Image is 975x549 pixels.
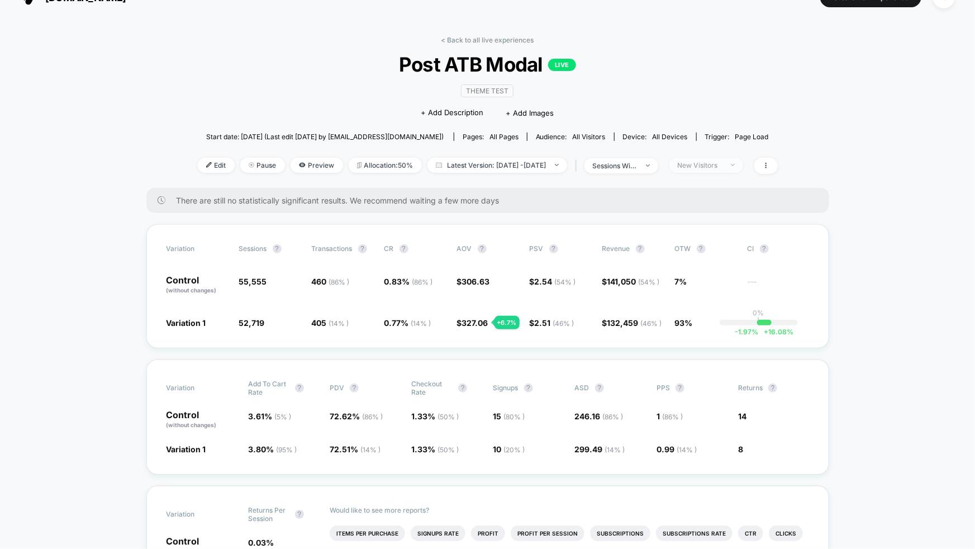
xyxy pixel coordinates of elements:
[758,317,760,325] p: |
[657,411,683,421] span: 1
[760,244,769,253] button: ?
[605,446,625,454] span: ( 14 % )
[358,244,367,253] button: ?
[769,526,803,541] li: Clicks
[240,158,285,173] span: Pause
[462,318,488,328] span: 327.06
[602,244,630,253] span: Revenue
[411,444,459,454] span: 1.33 %
[248,411,291,421] span: 3.61 %
[276,446,297,454] span: ( 95 % )
[646,164,650,167] img: end
[167,380,228,396] span: Variation
[555,164,559,166] img: end
[731,164,735,166] img: end
[167,276,228,295] p: Control
[504,413,525,421] span: ( 80 % )
[678,161,722,169] div: New Visitors
[489,132,519,141] span: all pages
[312,277,350,286] span: 460
[349,158,422,173] span: Allocation: 50%
[167,422,217,428] span: (without changes)
[575,444,625,454] span: 299.49
[412,278,433,286] span: ( 86 % )
[248,506,289,523] span: Returns Per Session
[493,444,525,454] span: 10
[436,162,442,168] img: calendar
[411,526,465,541] li: Signups Rate
[657,444,697,454] span: 0.99
[548,59,576,71] p: LIVE
[662,413,683,421] span: ( 86 % )
[758,328,793,336] span: 16.08 %
[457,318,488,328] span: $
[575,411,624,421] span: 246.16
[458,384,467,392] button: ?
[384,318,431,328] span: 0.77 %
[411,319,431,328] span: ( 14 % )
[167,318,206,328] span: Variation 1
[493,411,525,421] span: 15
[421,107,483,119] span: + Add Description
[312,318,349,328] span: 405
[530,318,574,328] span: $
[471,526,505,541] li: Profit
[291,158,343,173] span: Preview
[768,384,777,392] button: ?
[675,277,687,286] span: 7%
[248,538,274,547] span: 0.03 %
[478,244,487,253] button: ?
[593,162,638,170] div: sessions with impression
[530,277,576,286] span: $
[350,384,359,392] button: ?
[411,411,459,421] span: 1.33 %
[657,384,670,392] span: PPS
[167,444,206,454] span: Variation 1
[198,158,235,173] span: Edit
[494,316,520,329] div: + 6.7 %
[249,162,254,168] img: end
[462,277,490,286] span: 306.63
[226,53,748,76] span: Post ATB Modal
[167,506,228,523] span: Variation
[675,244,736,253] span: OTW
[738,444,743,454] span: 8
[427,158,567,173] span: Latest Version: [DATE] - [DATE]
[524,384,533,392] button: ?
[549,244,558,253] button: ?
[330,411,383,421] span: 72.62 %
[206,162,212,168] img: edit
[535,277,576,286] span: 2.54
[295,510,304,519] button: ?
[329,319,349,328] span: ( 14 % )
[677,446,697,454] span: ( 14 % )
[636,244,645,253] button: ?
[248,444,297,454] span: 3.80 %
[330,506,809,514] p: Would like to see more reports?
[555,278,576,286] span: ( 54 % )
[360,446,381,454] span: ( 14 % )
[273,244,282,253] button: ?
[553,319,574,328] span: ( 46 % )
[167,244,228,253] span: Variation
[697,244,706,253] button: ?
[738,384,763,392] span: Returns
[177,196,807,205] span: There are still no statistically significant results. We recommend waiting a few more days
[330,384,344,392] span: PDV
[167,410,237,429] p: Control
[639,278,660,286] span: ( 54 % )
[457,244,472,253] span: AOV
[607,318,662,328] span: 132,459
[274,413,291,421] span: ( 5 % )
[595,384,604,392] button: ?
[504,446,525,454] span: ( 20 % )
[705,132,769,141] div: Trigger:
[764,328,768,336] span: +
[330,444,381,454] span: 72.51 %
[738,526,763,541] li: Ctr
[535,318,574,328] span: 2.51
[738,411,746,421] span: 14
[384,244,394,253] span: CR
[602,318,662,328] span: $
[206,132,444,141] span: Start date: [DATE] (Last edit [DATE] by [EMAIL_ADDRESS][DOMAIN_NAME])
